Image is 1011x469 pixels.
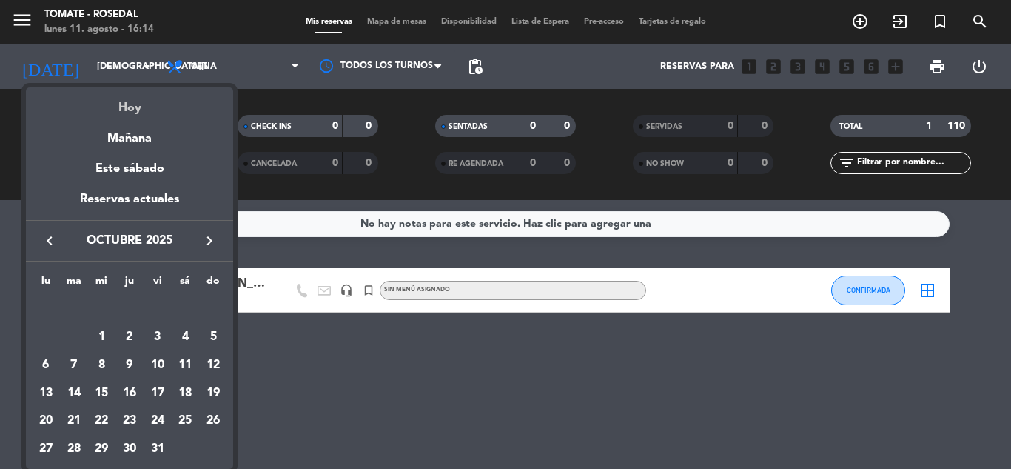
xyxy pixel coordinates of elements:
div: 20 [33,409,58,434]
td: 7 de octubre de 2025 [60,351,88,379]
th: lunes [32,273,60,296]
th: sábado [172,273,200,296]
td: 15 de octubre de 2025 [87,379,115,408]
i: keyboard_arrow_left [41,232,58,250]
div: 12 [201,353,226,378]
td: 11 de octubre de 2025 [172,351,200,379]
td: 14 de octubre de 2025 [60,379,88,408]
div: 25 [172,409,198,434]
button: keyboard_arrow_left [36,231,63,250]
td: 8 de octubre de 2025 [87,351,115,379]
td: 31 de octubre de 2025 [144,435,172,463]
div: 16 [117,381,142,406]
div: 2 [117,325,142,350]
div: 1 [89,325,114,350]
div: 6 [33,353,58,378]
div: 23 [117,409,142,434]
td: 30 de octubre de 2025 [115,435,144,463]
div: 30 [117,436,142,462]
th: miércoles [87,273,115,296]
div: 26 [201,409,226,434]
td: 24 de octubre de 2025 [144,408,172,436]
td: 9 de octubre de 2025 [115,351,144,379]
td: 3 de octubre de 2025 [144,324,172,352]
div: 28 [61,436,87,462]
div: 9 [117,353,142,378]
div: 27 [33,436,58,462]
td: 26 de octubre de 2025 [199,408,227,436]
th: martes [60,273,88,296]
div: 14 [61,381,87,406]
td: 17 de octubre de 2025 [144,379,172,408]
td: 23 de octubre de 2025 [115,408,144,436]
div: Hoy [26,87,233,118]
td: 16 de octubre de 2025 [115,379,144,408]
div: 4 [172,325,198,350]
div: 18 [172,381,198,406]
td: 21 de octubre de 2025 [60,408,88,436]
div: 8 [89,353,114,378]
div: 7 [61,353,87,378]
td: 5 de octubre de 2025 [199,324,227,352]
div: 19 [201,381,226,406]
div: 31 [145,436,170,462]
div: 29 [89,436,114,462]
th: jueves [115,273,144,296]
td: 1 de octubre de 2025 [87,324,115,352]
td: 20 de octubre de 2025 [32,408,60,436]
td: 25 de octubre de 2025 [172,408,200,436]
div: 10 [145,353,170,378]
td: 13 de octubre de 2025 [32,379,60,408]
th: viernes [144,273,172,296]
i: keyboard_arrow_right [201,232,218,250]
div: Reservas actuales [26,190,233,220]
td: 22 de octubre de 2025 [87,408,115,436]
td: 18 de octubre de 2025 [172,379,200,408]
td: 6 de octubre de 2025 [32,351,60,379]
div: Este sábado [26,148,233,190]
td: 28 de octubre de 2025 [60,435,88,463]
div: 11 [172,353,198,378]
div: 17 [145,381,170,406]
td: 12 de octubre de 2025 [199,351,227,379]
div: 3 [145,325,170,350]
div: 21 [61,409,87,434]
div: Mañana [26,118,233,148]
div: 24 [145,409,170,434]
th: domingo [199,273,227,296]
td: 2 de octubre de 2025 [115,324,144,352]
td: 27 de octubre de 2025 [32,435,60,463]
td: 29 de octubre de 2025 [87,435,115,463]
span: octubre 2025 [63,231,196,250]
div: 13 [33,381,58,406]
td: 4 de octubre de 2025 [172,324,200,352]
div: 15 [89,381,114,406]
div: 5 [201,325,226,350]
div: 22 [89,409,114,434]
td: 10 de octubre de 2025 [144,351,172,379]
td: 19 de octubre de 2025 [199,379,227,408]
button: keyboard_arrow_right [196,231,223,250]
td: OCT. [32,296,227,324]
